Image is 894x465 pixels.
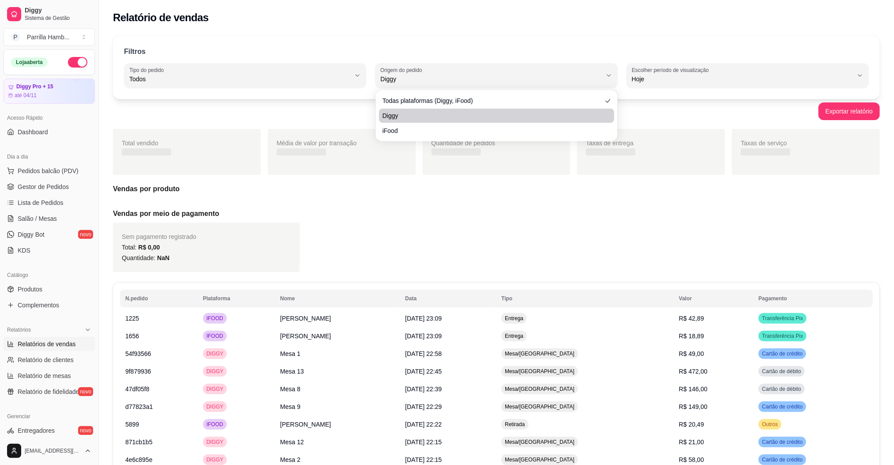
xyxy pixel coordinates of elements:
span: Diggy [25,7,91,15]
h2: Relatório de vendas [113,11,209,25]
span: Total: [122,244,160,251]
span: Taxas de serviço [741,140,787,147]
span: Relatórios [7,326,31,333]
span: Lista de Pedidos [18,198,64,207]
h5: Vendas por meio de pagamento [113,208,880,219]
span: Dashboard [18,128,48,136]
span: Salão / Mesas [18,214,57,223]
div: Gerenciar [4,409,95,423]
span: Sistema de Gestão [25,15,91,22]
div: Catálogo [4,268,95,282]
span: Diggy [383,111,602,120]
span: KDS [18,246,30,255]
div: Loja aberta [11,57,48,67]
span: Total vendido [122,140,158,147]
span: iFood [383,126,602,135]
div: Acesso Rápido [4,111,95,125]
span: Todos [129,75,350,83]
span: P [11,33,20,42]
label: Tipo do pedido [129,66,167,74]
span: Taxas de entrega [586,140,633,147]
span: [EMAIL_ADDRESS][DOMAIN_NAME] [25,447,81,454]
span: Relatórios de vendas [18,340,76,348]
p: Filtros [124,46,146,57]
span: Todas plataformas (Diggy, iFood) [383,96,602,105]
span: Relatório de mesas [18,371,71,380]
article: Diggy Pro + 15 [16,83,53,90]
button: Alterar Status [68,57,87,68]
span: Quantidade de pedidos [432,140,496,147]
span: Hoje [632,75,853,83]
div: Dia a dia [4,150,95,164]
span: Média de valor por transação [277,140,357,147]
span: Gestor de Pedidos [18,182,69,191]
span: Quantidade: [122,254,169,261]
label: Origem do pedido [380,66,425,74]
span: Complementos [18,301,59,310]
span: Diggy [380,75,601,83]
div: Parrilla Hamb ... [27,33,69,42]
span: Entregadores [18,426,55,435]
span: R$ 0,00 [138,244,160,251]
article: até 04/11 [15,92,37,99]
span: NaN [157,254,169,261]
button: Select a team [4,28,95,46]
label: Escolher período de visualização [632,66,712,74]
button: Exportar relatório [819,102,880,120]
span: Relatório de fidelidade [18,387,79,396]
span: Relatório de clientes [18,355,74,364]
span: Diggy Bot [18,230,45,239]
h5: Vendas por produto [113,184,880,194]
span: Pedidos balcão (PDV) [18,166,79,175]
span: Sem pagamento registrado [122,233,196,240]
span: Produtos [18,285,42,294]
